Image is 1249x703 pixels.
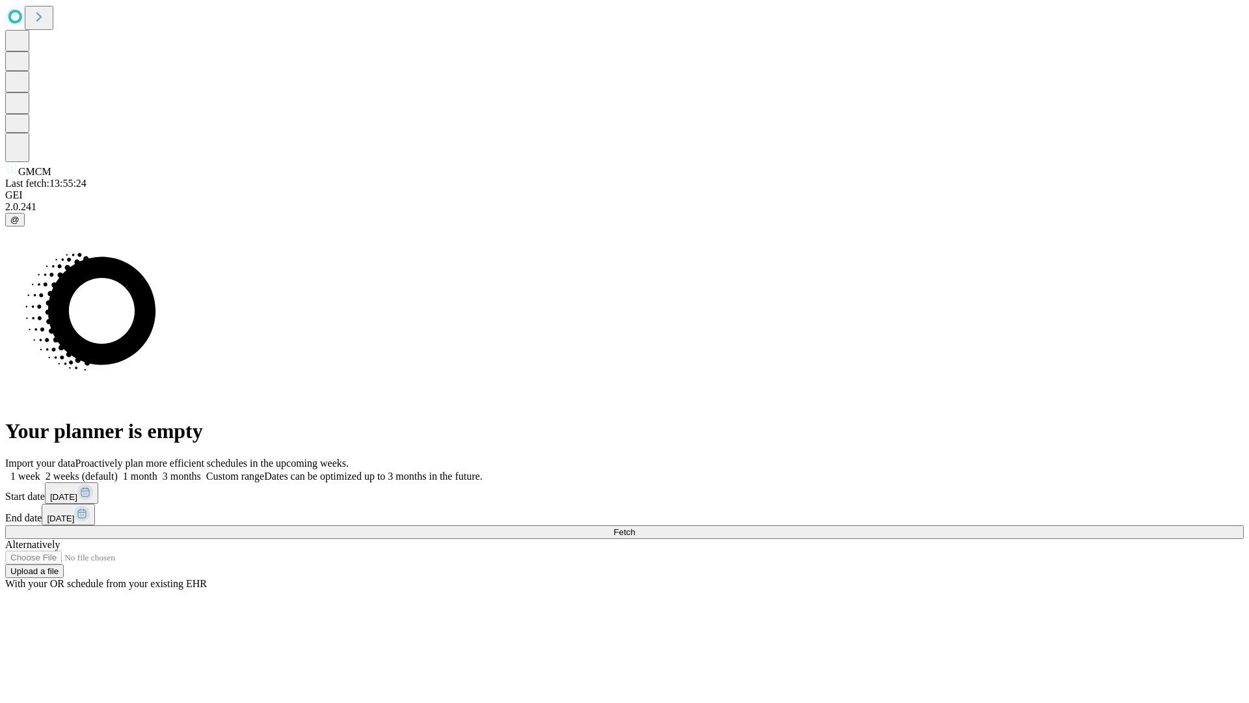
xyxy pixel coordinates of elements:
[47,514,74,523] span: [DATE]
[42,504,95,525] button: [DATE]
[5,213,25,227] button: @
[613,527,635,537] span: Fetch
[10,471,40,482] span: 1 week
[123,471,157,482] span: 1 month
[5,564,64,578] button: Upload a file
[5,578,207,589] span: With your OR schedule from your existing EHR
[5,201,1244,213] div: 2.0.241
[5,458,75,469] span: Import your data
[5,504,1244,525] div: End date
[46,471,118,482] span: 2 weeks (default)
[50,492,77,502] span: [DATE]
[18,166,51,177] span: GMCM
[5,539,60,550] span: Alternatively
[10,215,20,225] span: @
[163,471,201,482] span: 3 months
[5,189,1244,201] div: GEI
[206,471,264,482] span: Custom range
[264,471,482,482] span: Dates can be optimized up to 3 months in the future.
[45,482,98,504] button: [DATE]
[5,525,1244,539] button: Fetch
[5,419,1244,443] h1: Your planner is empty
[5,482,1244,504] div: Start date
[75,458,349,469] span: Proactively plan more efficient schedules in the upcoming weeks.
[5,178,87,189] span: Last fetch: 13:55:24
